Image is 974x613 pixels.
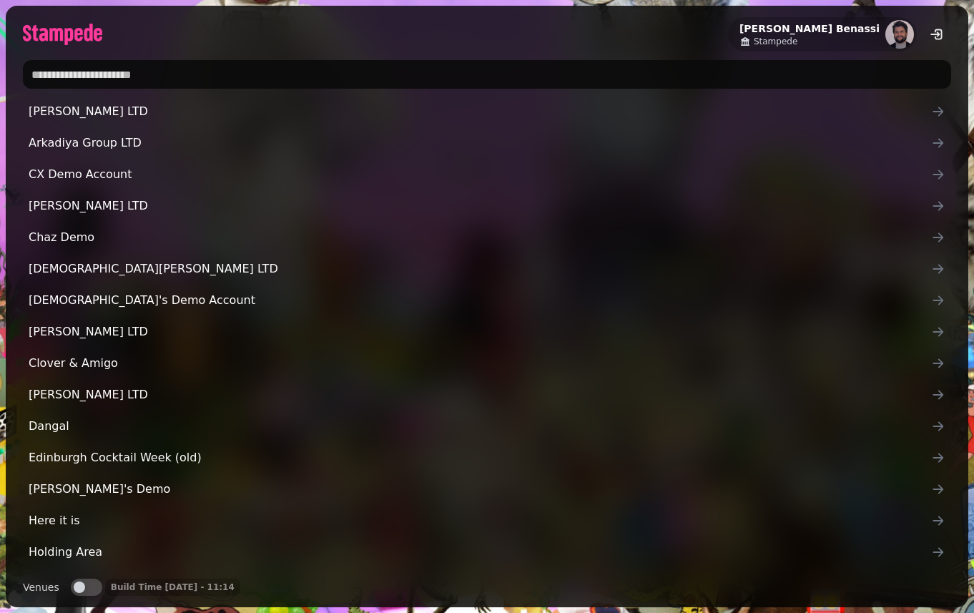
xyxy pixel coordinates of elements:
a: Arkadiya Group LTD [23,129,951,157]
span: [PERSON_NAME] LTD [29,323,931,340]
a: Dangal [23,412,951,441]
a: Holding Area [23,538,951,567]
a: Clover & Amigo [23,349,951,378]
a: [DEMOGRAPHIC_DATA][PERSON_NAME] LTD [23,255,951,283]
button: logout [923,20,951,49]
span: Stampede [754,36,797,47]
span: Edinburgh Cocktail Week (old) [29,449,931,466]
p: Build Time [DATE] - 11:14 [111,582,235,593]
a: [PERSON_NAME] LTD [23,192,951,220]
span: [PERSON_NAME] LTD [29,197,931,215]
a: Edinburgh Cocktail Week (old) [23,443,951,472]
span: Holding Area [29,544,931,561]
a: [PERSON_NAME] LTD [23,318,951,346]
a: Here it is [23,506,951,535]
a: [PERSON_NAME]'s Demo [23,475,951,504]
a: CX Demo Account [23,160,951,189]
span: Clover & Amigo [29,355,931,372]
a: [DEMOGRAPHIC_DATA]'s Demo Account [23,286,951,315]
img: aHR0cHM6Ly93d3cuZ3JhdmF0YXIuY29tL2F2YXRhci9mNWJlMmFiYjM4MjBmMGYzOTE3MzVlNWY5MTA5YzdkYz9zPTE1MCZkP... [885,20,914,49]
span: [PERSON_NAME]'s Demo [29,481,931,498]
img: logo [23,24,102,45]
a: Chaz Demo [23,223,951,252]
span: [PERSON_NAME] LTD [29,386,931,403]
span: [DEMOGRAPHIC_DATA]'s Demo Account [29,292,931,309]
span: Chaz Demo [29,229,931,246]
a: [PERSON_NAME] LTD [23,381,951,409]
span: [DEMOGRAPHIC_DATA][PERSON_NAME] LTD [29,260,931,278]
a: [PERSON_NAME] LTD [23,97,951,126]
a: Stampede [739,36,880,47]
span: Arkadiya Group LTD [29,134,931,152]
span: Dangal [29,418,931,435]
span: [PERSON_NAME] LTD [29,103,931,120]
label: Venues [23,579,59,596]
h2: [PERSON_NAME] Benassi [739,21,880,36]
span: CX Demo Account [29,166,931,183]
span: Here it is [29,512,931,529]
